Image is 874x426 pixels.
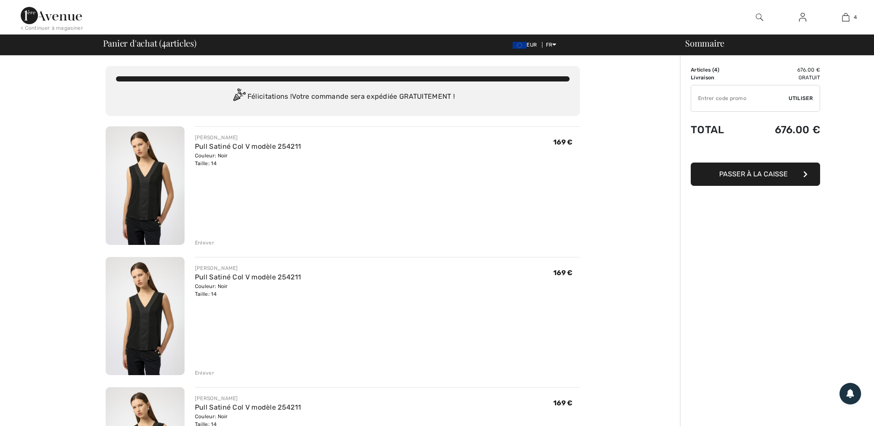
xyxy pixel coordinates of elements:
td: 676.00 € [746,115,820,144]
span: FR [546,42,557,48]
a: Pull Satiné Col V modèle 254211 [195,142,301,150]
td: Livraison [691,74,746,81]
div: [PERSON_NAME] [195,264,301,272]
td: 676.00 € [746,66,820,74]
img: Congratulation2.svg [230,88,247,106]
span: 4 [854,13,857,21]
div: < Continuer à magasiner [21,24,83,32]
input: Code promo [691,85,789,111]
span: 169 € [553,269,573,277]
div: Enlever [195,369,214,377]
span: EUR [513,42,540,48]
td: Articles ( ) [691,66,746,74]
img: recherche [756,12,763,22]
div: [PERSON_NAME] [195,134,301,141]
a: Pull Satiné Col V modèle 254211 [195,273,301,281]
div: Enlever [195,239,214,247]
img: Pull Satiné Col V modèle 254211 [106,126,185,245]
div: [PERSON_NAME] [195,395,301,402]
a: Pull Satiné Col V modèle 254211 [195,403,301,411]
span: Panier d'achat ( articles) [103,39,197,47]
td: Gratuit [746,74,820,81]
span: 169 € [553,138,573,146]
td: Total [691,115,746,144]
a: 4 [824,12,867,22]
img: Pull Satiné Col V modèle 254211 [106,257,185,376]
span: Utiliser [789,94,813,102]
iframe: PayPal [691,144,820,160]
span: 4 [714,67,717,73]
div: Félicitations ! Votre commande sera expédiée GRATUITEMENT ! [116,88,570,106]
img: 1ère Avenue [21,7,82,24]
div: Sommaire [675,39,869,47]
span: 4 [162,37,166,48]
img: Mon panier [842,12,849,22]
img: Euro [513,42,526,49]
img: Mes infos [799,12,806,22]
span: 169 € [553,399,573,407]
a: Se connecter [792,12,813,23]
div: Couleur: Noir Taille: 14 [195,152,301,167]
span: Passer à la caisse [719,170,788,178]
div: Couleur: Noir Taille: 14 [195,282,301,298]
button: Passer à la caisse [691,163,820,186]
